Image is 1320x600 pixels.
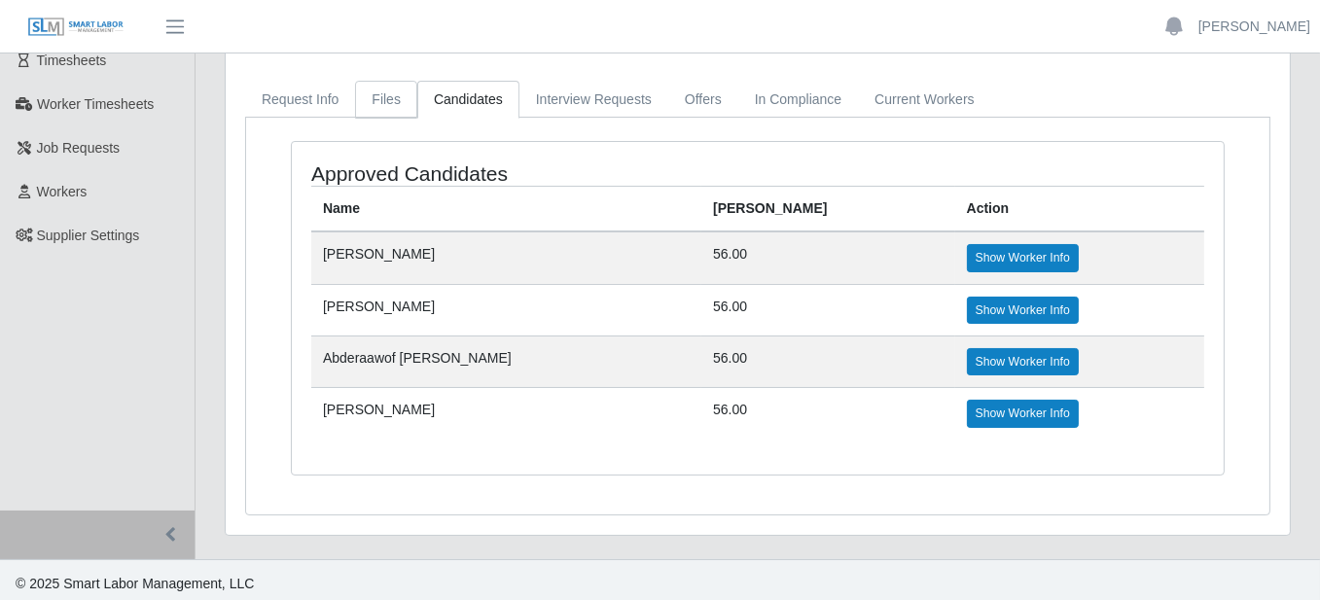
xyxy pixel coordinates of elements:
[37,53,107,68] span: Timesheets
[967,297,1079,324] a: Show Worker Info
[311,388,701,440] td: [PERSON_NAME]
[37,96,154,112] span: Worker Timesheets
[955,187,1204,232] th: Action
[16,576,254,591] span: © 2025 Smart Labor Management, LLC
[355,81,417,119] a: Files
[417,81,519,119] a: Candidates
[967,400,1079,427] a: Show Worker Info
[1198,17,1310,37] a: [PERSON_NAME]
[738,81,859,119] a: In Compliance
[668,81,738,119] a: Offers
[701,284,955,335] td: 56.00
[701,335,955,387] td: 56.00
[519,81,668,119] a: Interview Requests
[311,231,701,284] td: [PERSON_NAME]
[311,284,701,335] td: [PERSON_NAME]
[37,184,88,199] span: Workers
[701,388,955,440] td: 56.00
[858,81,990,119] a: Current Workers
[37,228,140,243] span: Supplier Settings
[967,244,1079,271] a: Show Worker Info
[311,335,701,387] td: Abderaawof [PERSON_NAME]
[701,187,955,232] th: [PERSON_NAME]
[311,187,701,232] th: Name
[37,140,121,156] span: Job Requests
[701,231,955,284] td: 56.00
[311,161,666,186] h4: Approved Candidates
[245,81,355,119] a: Request Info
[27,17,125,38] img: SLM Logo
[967,348,1079,375] a: Show Worker Info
